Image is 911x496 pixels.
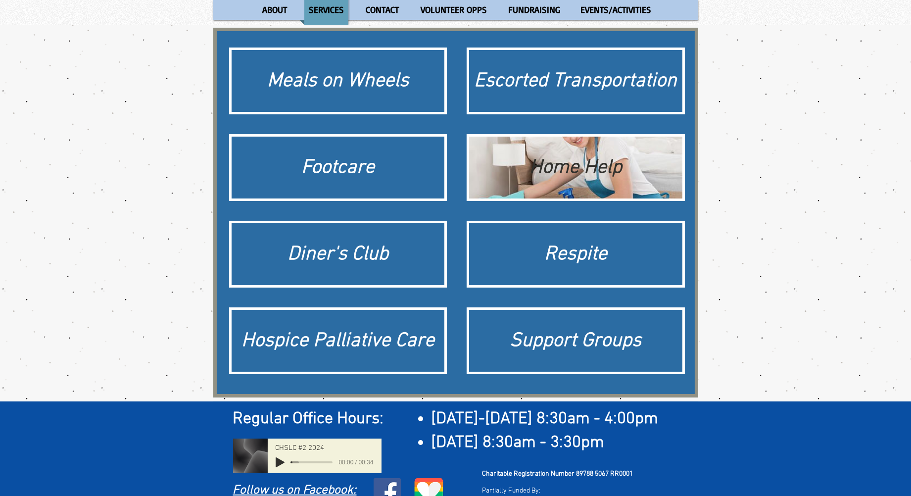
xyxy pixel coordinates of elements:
[474,154,677,182] div: Home Help
[237,327,440,355] div: Hospice Palliative Care
[237,154,440,182] div: Footcare
[237,67,440,95] div: Meals on Wheels
[229,134,447,201] a: Footcare
[431,433,604,453] span: [DATE] 8:30am - 3:30pm
[474,327,677,355] div: Support Groups
[467,48,685,114] a: Escorted Transportation
[276,445,325,452] span: CHSLC #2 2024
[467,307,685,374] a: Support Groups
[233,407,686,431] h2: ​
[233,409,384,429] span: Regular Office Hours:
[333,457,373,467] span: 00:00 / 00:34
[276,457,285,467] button: Play
[467,134,685,201] a: Home HelpHome Help
[229,221,447,288] a: Diner's Club
[229,48,685,387] div: Matrix gallery
[229,48,447,114] a: Meals on Wheels
[482,470,633,478] span: Charitable Registration Number 89788 5067 RR0001
[237,241,440,268] div: Diner's Club
[467,221,685,288] a: Respite
[474,241,677,268] div: Respite
[474,67,677,95] div: Escorted Transportation
[482,487,541,495] span: Partially Funded By:
[431,409,658,429] span: [DATE]-[DATE] 8:30am - 4:00pm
